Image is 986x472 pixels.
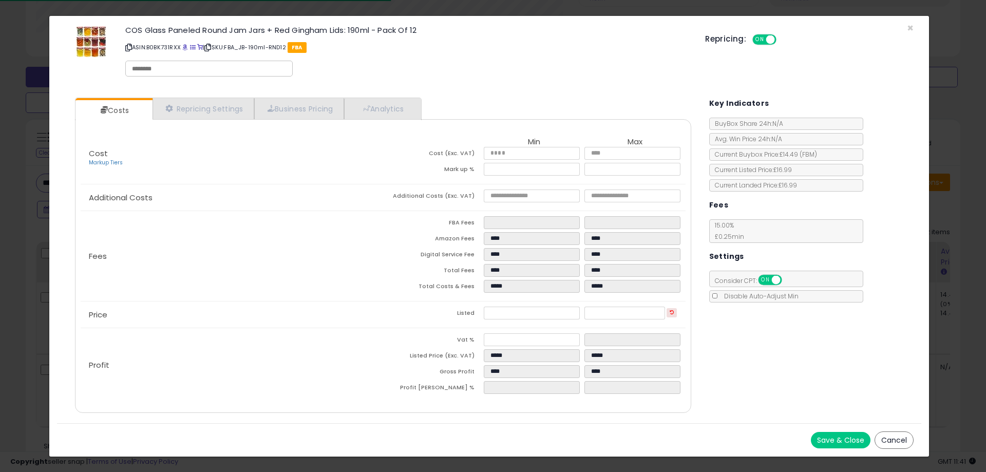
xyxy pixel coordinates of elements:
a: Analytics [344,98,420,119]
td: Total Costs & Fees [383,280,484,296]
td: Mark up % [383,163,484,179]
a: Business Pricing [254,98,344,119]
td: Vat % [383,333,484,349]
span: BuyBox Share 24h: N/A [710,119,783,128]
span: £0.25 min [710,232,744,241]
p: Price [81,311,383,319]
h5: Fees [709,199,729,212]
td: Additional Costs (Exc. VAT) [383,190,484,205]
p: ASIN: B0BK731RXX | SKU: FBA_JB-190ml-RND12 [125,39,690,55]
span: ( FBM ) [800,150,817,159]
span: ON [753,35,766,44]
td: Profit [PERSON_NAME] % [383,381,484,397]
td: Listed [383,307,484,323]
span: 15.00 % [710,221,744,241]
p: Fees [81,252,383,260]
td: Listed Price (Exc. VAT) [383,349,484,365]
span: Current Buybox Price: [710,150,817,159]
span: Current Landed Price: £16.99 [710,181,797,190]
td: Amazon Fees [383,232,484,248]
a: Markup Tiers [89,159,123,166]
td: FBA Fees [383,216,484,232]
h5: Repricing: [705,35,746,43]
span: × [907,21,914,35]
p: Profit [81,361,383,369]
span: OFF [780,276,797,285]
p: Additional Costs [81,194,383,202]
td: Gross Profit [383,365,484,381]
a: Costs [75,100,151,121]
td: Digital Service Fee [383,248,484,264]
button: Save & Close [811,432,870,448]
h5: Key Indicators [709,97,769,110]
h5: Settings [709,250,744,263]
h3: COS Glass Paneled Round Jam Jars + Red Gingham Lids: 190ml - Pack Of 12 [125,26,690,34]
a: Repricing Settings [153,98,254,119]
th: Min [484,138,584,147]
span: Current Listed Price: £16.99 [710,165,792,174]
th: Max [584,138,685,147]
td: Cost (Exc. VAT) [383,147,484,163]
a: All offer listings [190,43,196,51]
a: BuyBox page [182,43,188,51]
p: Cost [81,149,383,167]
button: Cancel [875,431,914,449]
span: Avg. Win Price 24h: N/A [710,135,782,143]
td: Total Fees [383,264,484,280]
img: 51NSBRv1WPL._SL60_.jpg [76,26,107,57]
span: FBA [288,42,307,53]
span: OFF [775,35,791,44]
span: ON [759,276,772,285]
span: Disable Auto-Adjust Min [719,292,799,300]
span: Consider CPT: [710,276,795,285]
a: Your listing only [197,43,203,51]
span: £14.49 [780,150,817,159]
